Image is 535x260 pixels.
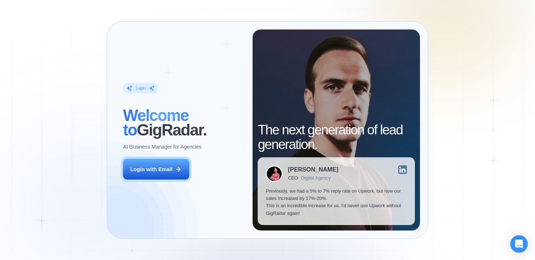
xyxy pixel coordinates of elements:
[301,176,331,181] div: Digital Agency
[123,159,189,180] button: Login with Email
[123,109,245,138] h2: ‍ GigRadar.
[123,107,189,139] span: Welcome to
[288,167,338,173] div: [PERSON_NAME]
[266,188,407,217] p: Previously, we had a 5% to 7% reply rate on Upwork, but now our sales increased by 17%-20%. This ...
[510,235,528,253] div: Open Intercom Messenger
[130,166,173,173] div: Login with Email
[123,143,202,150] p: AI Business Manager for Agencies
[136,86,146,91] div: Login
[288,176,298,181] div: CEO
[258,123,415,152] h2: The next generation of lead generation.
